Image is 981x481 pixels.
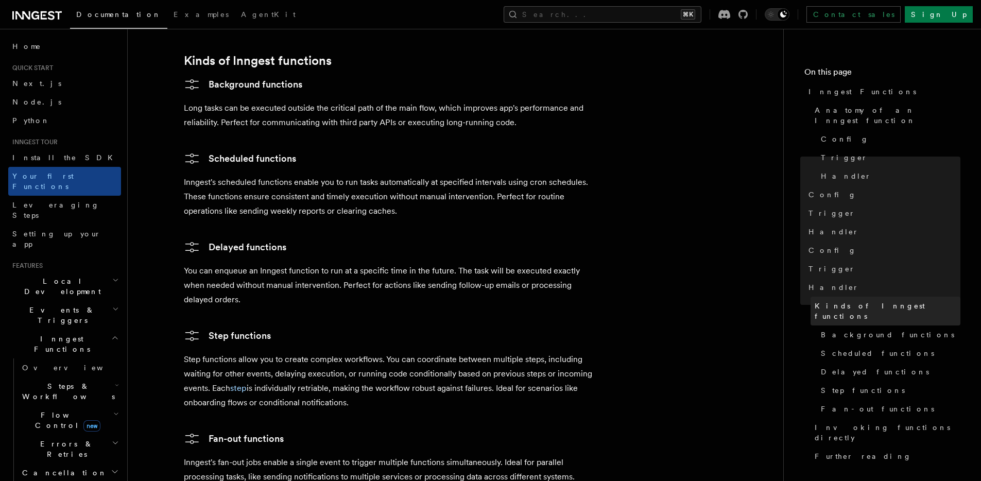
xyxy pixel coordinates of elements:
[808,190,856,200] span: Config
[804,222,960,241] a: Handler
[8,272,121,301] button: Local Development
[811,101,960,130] a: Anatomy of an Inngest function
[8,148,121,167] a: Install the SDK
[821,152,868,163] span: Trigger
[8,167,121,196] a: Your first Functions
[821,134,869,144] span: Config
[808,282,859,293] span: Handler
[808,245,856,255] span: Config
[12,153,119,162] span: Install the SDK
[8,262,43,270] span: Features
[808,87,916,97] span: Inngest Functions
[8,37,121,56] a: Home
[817,325,960,344] a: Background functions
[765,8,789,21] button: Toggle dark mode
[230,383,247,393] a: step
[8,93,121,111] a: Node.js
[817,400,960,418] a: Fan-out functions
[811,447,960,466] a: Further reading
[8,138,58,146] span: Inngest tour
[70,3,167,29] a: Documentation
[817,363,960,381] a: Delayed functions
[18,377,121,406] button: Steps & Workflows
[8,330,121,358] button: Inngest Functions
[184,175,596,218] p: Inngest's scheduled functions enable you to run tasks automatically at specified intervals using ...
[821,367,929,377] span: Delayed functions
[12,98,61,106] span: Node.js
[804,241,960,260] a: Config
[18,358,121,377] a: Overview
[235,3,302,28] a: AgentKit
[8,305,112,325] span: Events & Triggers
[504,6,701,23] button: Search...⌘K
[804,185,960,204] a: Config
[184,150,296,167] a: Scheduled functions
[167,3,235,28] a: Examples
[184,328,271,344] a: Step functions
[808,208,855,218] span: Trigger
[184,264,596,307] p: You can enqueue an Inngest function to run at a specific time in the future. The task will be exe...
[808,264,855,274] span: Trigger
[76,10,161,19] span: Documentation
[184,352,596,410] p: Step functions allow you to create complex workflows. You can coordinate between multiple steps, ...
[815,451,911,461] span: Further reading
[817,167,960,185] a: Handler
[12,230,101,248] span: Setting up your app
[817,148,960,167] a: Trigger
[12,41,41,51] span: Home
[22,364,128,372] span: Overview
[821,385,905,396] span: Step functions
[804,260,960,278] a: Trigger
[184,239,286,255] a: Delayed functions
[817,381,960,400] a: Step functions
[12,79,61,88] span: Next.js
[83,420,100,432] span: new
[8,225,121,253] a: Setting up your app
[804,204,960,222] a: Trigger
[817,130,960,148] a: Config
[184,54,332,68] a: Kinds of Inngest functions
[808,227,859,237] span: Handler
[12,201,99,219] span: Leveraging Steps
[811,297,960,325] a: Kinds of Inngest functions
[18,406,121,435] button: Flow Controlnew
[184,101,596,130] p: Long tasks can be executed outside the critical path of the main flow, which improves app's perfo...
[8,301,121,330] button: Events & Triggers
[821,404,934,414] span: Fan-out functions
[815,301,960,321] span: Kinds of Inngest functions
[174,10,229,19] span: Examples
[681,9,695,20] kbd: ⌘K
[12,172,74,191] span: Your first Functions
[184,431,284,447] a: Fan-out functions
[18,410,113,431] span: Flow Control
[8,196,121,225] a: Leveraging Steps
[815,422,960,443] span: Invoking functions directly
[18,381,115,402] span: Steps & Workflows
[821,348,934,358] span: Scheduled functions
[8,334,111,354] span: Inngest Functions
[821,330,954,340] span: Background functions
[8,111,121,130] a: Python
[18,435,121,463] button: Errors & Retries
[8,64,53,72] span: Quick start
[241,10,296,19] span: AgentKit
[811,418,960,447] a: Invoking functions directly
[804,82,960,101] a: Inngest Functions
[817,344,960,363] a: Scheduled functions
[804,278,960,297] a: Handler
[8,74,121,93] a: Next.js
[806,6,901,23] a: Contact sales
[12,116,50,125] span: Python
[821,171,871,181] span: Handler
[905,6,973,23] a: Sign Up
[804,66,960,82] h4: On this page
[18,468,107,478] span: Cancellation
[18,439,112,459] span: Errors & Retries
[815,105,960,126] span: Anatomy of an Inngest function
[184,76,302,93] a: Background functions
[8,276,112,297] span: Local Development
